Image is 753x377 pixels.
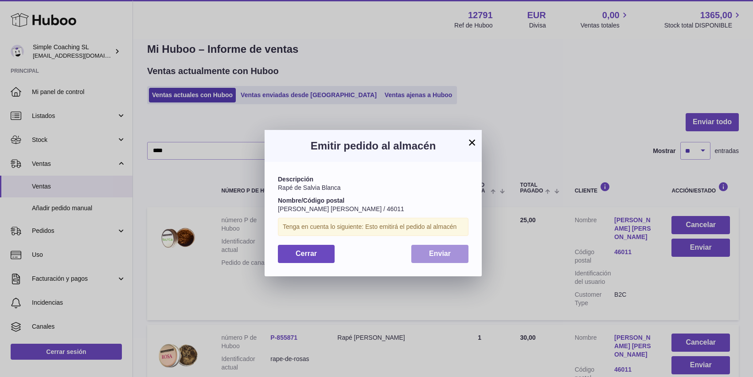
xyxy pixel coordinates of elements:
[278,197,344,204] strong: Nombre/Código postal
[278,218,468,236] div: Tenga en cuenta lo siguiente: Esto emitirá el pedido al almacén
[278,245,335,263] button: Cerrar
[296,250,317,257] span: Cerrar
[429,250,451,257] span: Enviar
[278,139,468,153] h3: Emitir pedido al almacén
[467,137,477,148] button: ×
[278,176,313,183] strong: Descripción
[411,245,468,263] button: Enviar
[278,184,341,191] span: Rapé de Salvia Blanca
[278,205,404,212] span: [PERSON_NAME] [PERSON_NAME] / 46011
